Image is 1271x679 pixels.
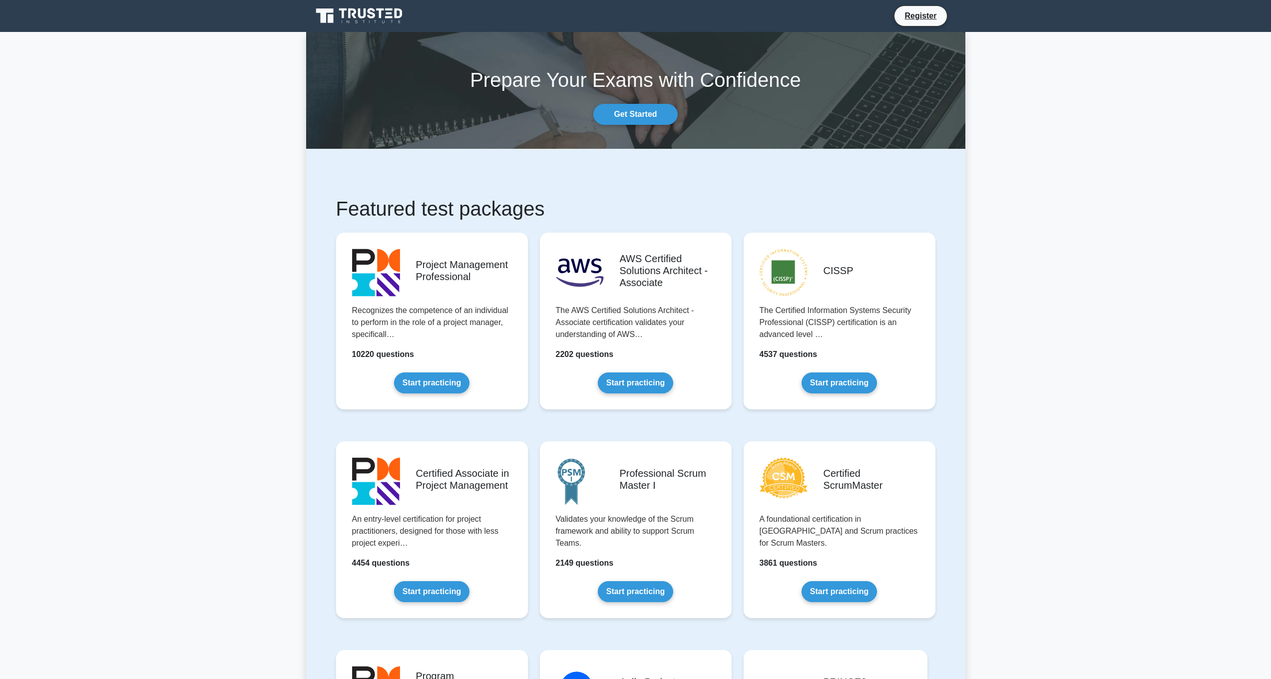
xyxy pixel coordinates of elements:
a: Start practicing [802,581,877,602]
a: Get Started [593,104,677,125]
h1: Prepare Your Exams with Confidence [306,68,965,92]
a: Start practicing [598,581,673,602]
a: Start practicing [394,581,469,602]
a: Start practicing [598,372,673,393]
a: Start practicing [802,372,877,393]
h1: Featured test packages [336,197,935,221]
a: Register [898,9,942,22]
a: Start practicing [394,372,469,393]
